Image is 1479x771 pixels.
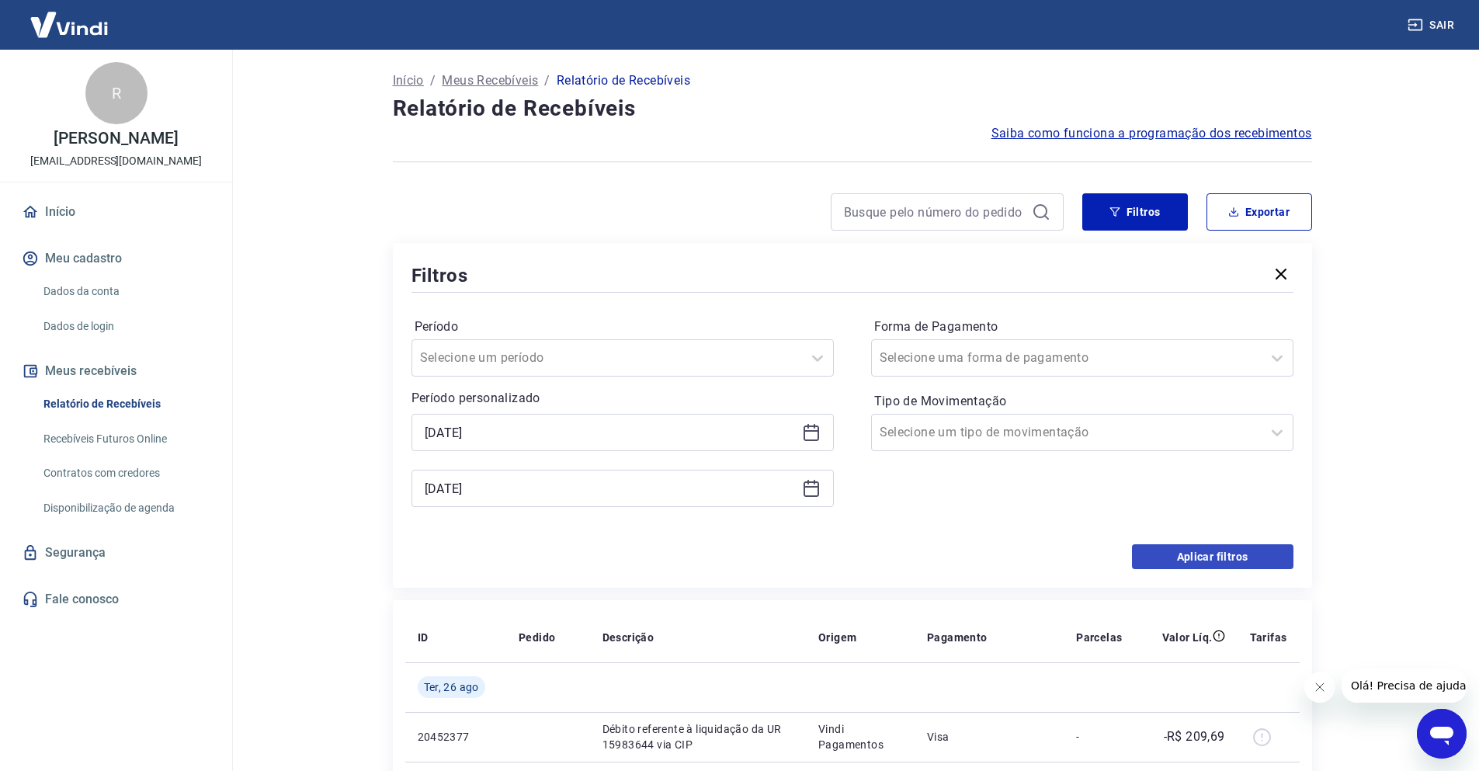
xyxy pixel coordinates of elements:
p: Período personalizado [411,389,834,408]
p: -R$ 209,69 [1164,728,1225,746]
label: Período [415,318,831,336]
p: / [430,71,436,90]
button: Meus recebíveis [19,354,214,388]
p: Valor Líq. [1162,630,1213,645]
p: [PERSON_NAME] [54,130,178,147]
iframe: Mensagem da empresa [1342,669,1467,703]
a: Dados da conta [37,276,214,307]
div: R [85,62,148,124]
iframe: Fechar mensagem [1304,672,1335,703]
a: Dados de login [37,311,214,342]
p: Relatório de Recebíveis [557,71,690,90]
span: Ter, 26 ago [424,679,479,695]
label: Tipo de Movimentação [874,392,1290,411]
p: / [544,71,550,90]
a: Recebíveis Futuros Online [37,423,214,455]
button: Exportar [1206,193,1312,231]
button: Meu cadastro [19,241,214,276]
p: Pagamento [927,630,988,645]
a: Meus Recebíveis [442,71,538,90]
p: [EMAIL_ADDRESS][DOMAIN_NAME] [30,153,202,169]
a: Contratos com credores [37,457,214,489]
p: Tarifas [1250,630,1287,645]
button: Aplicar filtros [1132,544,1293,569]
p: Descrição [602,630,654,645]
label: Forma de Pagamento [874,318,1290,336]
a: Relatório de Recebíveis [37,388,214,420]
input: Data final [425,477,796,500]
input: Busque pelo número do pedido [844,200,1026,224]
p: Pedido [519,630,555,645]
p: Visa [927,729,1051,745]
a: Fale conosco [19,582,214,616]
p: Parcelas [1076,630,1122,645]
input: Data inicial [425,421,796,444]
button: Filtros [1082,193,1188,231]
a: Início [393,71,424,90]
p: Débito referente à liquidação da UR 15983644 via CIP [602,721,793,752]
h5: Filtros [411,263,469,288]
p: Vindi Pagamentos [818,721,902,752]
a: Saiba como funciona a programação dos recebimentos [991,124,1312,143]
button: Sair [1404,11,1460,40]
p: Origem [818,630,856,645]
a: Início [19,195,214,229]
p: 20452377 [418,729,494,745]
a: Segurança [19,536,214,570]
p: ID [418,630,429,645]
img: Vindi [19,1,120,48]
p: - [1076,729,1122,745]
a: Disponibilização de agenda [37,492,214,524]
span: Olá! Precisa de ajuda? [9,11,130,23]
iframe: Botão para abrir a janela de mensagens [1417,709,1467,759]
h4: Relatório de Recebíveis [393,93,1312,124]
